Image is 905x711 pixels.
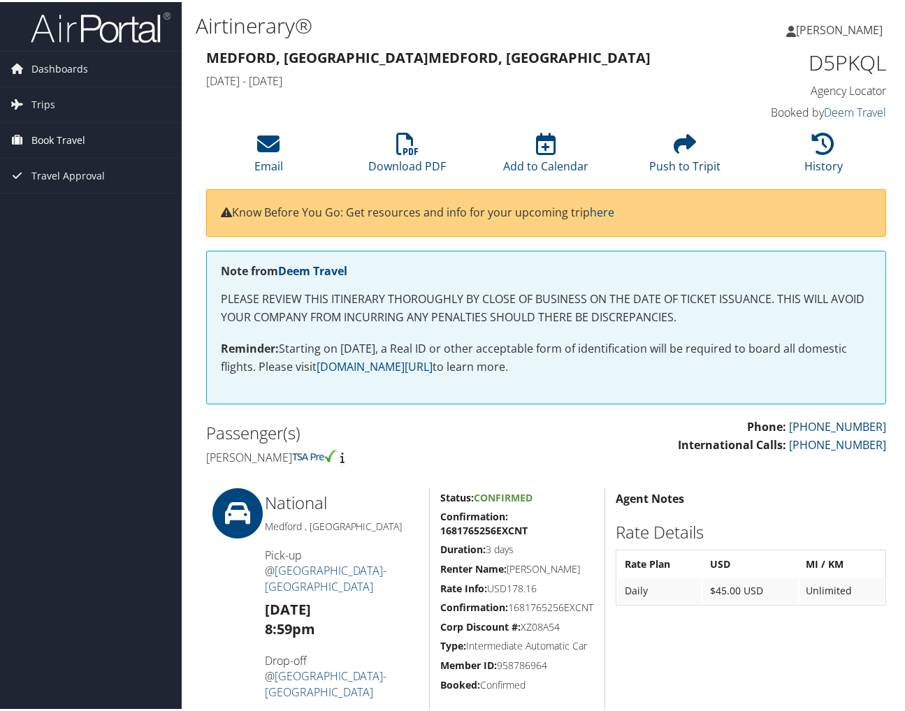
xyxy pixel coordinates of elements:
strong: Confirmation: [440,599,508,612]
h2: Rate Details [616,518,886,542]
strong: Note from [221,261,347,277]
strong: Confirmation: 1681765256EXCNT [440,508,528,535]
h2: National [265,489,419,513]
p: PLEASE REVIEW THIS ITINERARY THOROUGHLY BY CLOSE OF BUSINESS ON THE DATE OF TICKET ISSUANCE. THIS... [221,288,871,324]
h5: Intermediate Automatic Car [440,637,594,651]
a: Add to Calendar [503,138,588,172]
strong: Status: [440,489,474,502]
h4: [PERSON_NAME] [206,448,536,463]
h5: USD178.16 [440,580,594,594]
h4: Booked by [732,103,886,118]
h5: 958786964 [440,657,594,670]
strong: Phone: [747,417,786,432]
a: Download PDF [368,138,446,172]
strong: Medford, [GEOGRAPHIC_DATA] Medford, [GEOGRAPHIC_DATA] [206,46,651,65]
th: USD [703,550,798,575]
a: [PHONE_NUMBER] [789,435,886,450]
a: Email [254,138,283,172]
h5: XZ08A54 [440,618,594,632]
strong: Corp Discount #: [440,618,521,631]
span: Trips [31,85,55,120]
a: [GEOGRAPHIC_DATA]-[GEOGRAPHIC_DATA] [265,561,387,592]
a: Deem Travel [824,103,886,118]
h4: [DATE] - [DATE] [206,71,711,87]
a: [PHONE_NUMBER] [789,417,886,432]
h5: Medford , [GEOGRAPHIC_DATA] [265,518,419,532]
a: here [590,203,614,218]
h2: Passenger(s) [206,419,536,443]
p: Know Before You Go: Get resources and info for your upcoming trip [221,202,871,220]
p: Starting on [DATE], a Real ID or other acceptable form of identification will be required to boar... [221,338,871,374]
strong: International Calls: [678,435,786,450]
h5: 1681765256EXCNT [440,599,594,613]
h1: Airtinerary® [196,9,663,38]
a: Deem Travel [278,261,347,277]
th: MI / KM [799,550,884,575]
span: Book Travel [31,121,85,156]
strong: [DATE] [265,598,311,617]
strong: Agent Notes [616,489,684,504]
strong: Member ID: [440,657,497,670]
strong: Renter Name: [440,560,507,573]
strong: Booked: [440,676,480,689]
strong: Reminder: [221,339,279,354]
h5: 3 days [440,541,594,555]
a: [PERSON_NAME] [786,7,897,49]
a: [GEOGRAPHIC_DATA]-[GEOGRAPHIC_DATA] [265,666,387,697]
h4: Pick-up @ [265,545,419,592]
h1: D5PKQL [732,46,886,75]
strong: 8:59pm [265,617,315,636]
span: Confirmed [474,489,533,502]
td: Daily [618,576,702,601]
span: Dashboards [31,50,88,85]
img: airportal-logo.png [31,9,171,42]
a: [DOMAIN_NAME][URL] [317,357,433,372]
td: Unlimited [799,576,884,601]
h5: [PERSON_NAME] [440,560,594,574]
a: Push to Tripit [649,138,721,172]
td: $45.00 USD [703,576,798,601]
h4: Drop-off @ [265,651,419,698]
strong: Rate Info: [440,580,487,593]
strong: Type: [440,637,466,650]
h5: Confirmed [440,676,594,690]
span: [PERSON_NAME] [796,20,883,36]
th: Rate Plan [618,550,702,575]
h4: Agency Locator [732,81,886,96]
strong: Duration: [440,541,486,554]
span: Travel Approval [31,156,105,191]
img: tsa-precheck.png [292,448,338,460]
a: History [804,138,843,172]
